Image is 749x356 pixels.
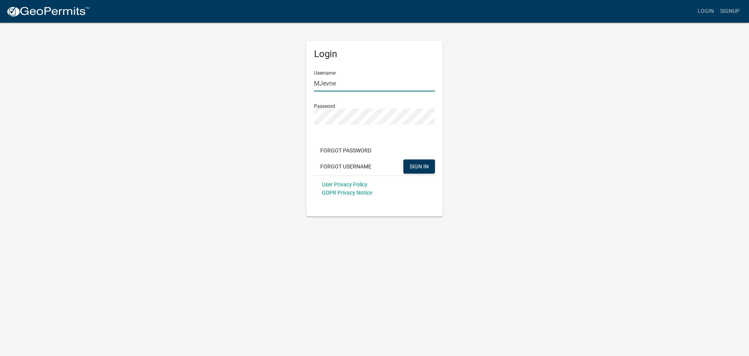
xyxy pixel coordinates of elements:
[314,48,435,60] h5: Login
[322,190,372,196] a: GDPR Privacy Notice
[314,143,378,157] button: Forgot Password
[314,159,378,174] button: Forgot Username
[403,159,435,174] button: SIGN IN
[410,163,429,169] span: SIGN IN
[717,4,743,19] a: Signup
[694,4,717,19] a: Login
[322,181,367,188] a: User Privacy Policy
